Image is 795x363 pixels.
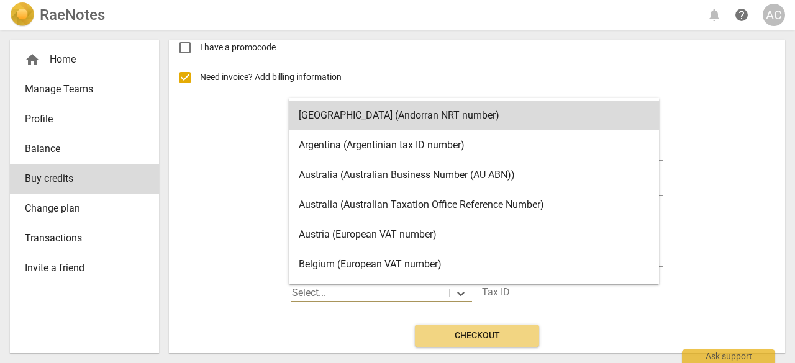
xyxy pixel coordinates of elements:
[289,130,659,160] div: Argentina (Argentinian tax ID number)
[25,261,134,276] span: Invite a friend
[289,279,659,309] div: [GEOGRAPHIC_DATA] (Bolivian tax ID)
[682,349,775,363] div: Ask support
[25,201,134,216] span: Change plan
[25,231,134,246] span: Transactions
[25,141,134,156] span: Balance
[289,190,659,220] div: Australia (Australian Taxation Office Reference Number)
[25,82,134,97] span: Manage Teams
[10,45,159,74] div: Home
[292,285,326,300] p: Select...
[415,325,539,347] button: Checkout
[289,249,659,279] div: Belgium (European VAT number)
[10,253,159,283] a: Invite a friend
[10,134,159,164] a: Balance
[10,223,159,253] a: Transactions
[200,41,276,54] span: I have a promocode
[25,171,134,186] span: Buy credits
[25,112,134,127] span: Profile
[10,104,159,134] a: Profile
[10,194,159,223] a: Change plan
[730,4,753,26] a: Help
[289,160,659,190] div: Australia (Australian Business Number (AU ABN))
[10,164,159,194] a: Buy credits
[425,329,529,342] span: Checkout
[10,2,35,27] img: Logo
[289,101,659,130] div: [GEOGRAPHIC_DATA] (Andorran NRT number)
[289,220,659,249] div: Austria (European VAT number)
[40,6,105,24] h2: RaeNotes
[734,7,749,22] span: help
[10,74,159,104] a: Manage Teams
[25,52,40,67] span: home
[763,4,785,26] button: AC
[200,71,343,84] span: Need invoice? Add billing information
[25,52,134,67] div: Home
[10,2,105,27] a: LogoRaeNotes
